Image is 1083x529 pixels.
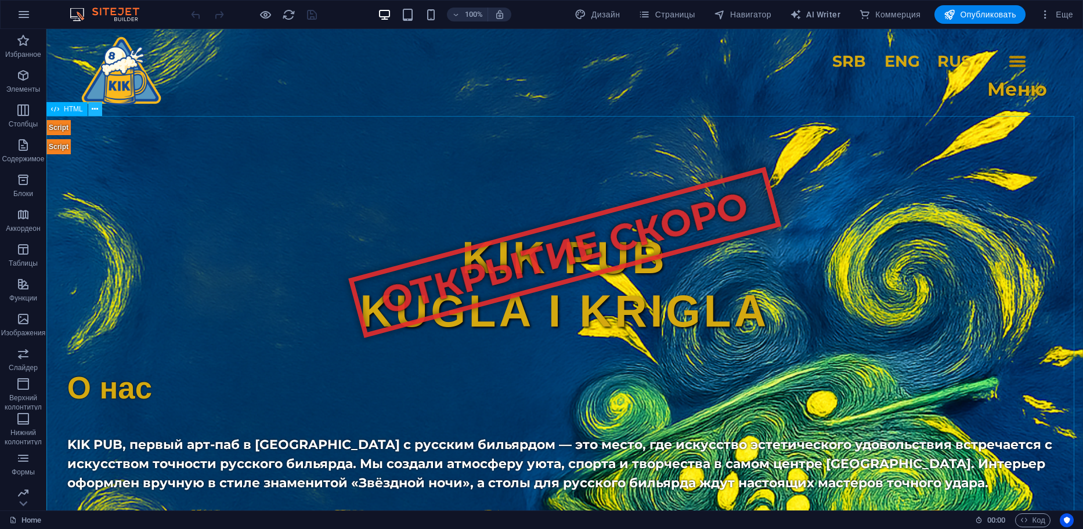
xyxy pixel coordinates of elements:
[1035,5,1078,24] button: Еще
[9,119,38,129] p: Столбцы
[854,5,925,24] button: Коммерция
[258,8,272,21] button: Нажмите здесь, чтобы выйти из режима предварительного просмотра и продолжить редактирование
[790,9,840,20] span: AI Writer
[785,5,845,24] button: AI Writer
[13,189,33,198] p: Блоки
[281,8,295,21] button: reload
[975,513,1006,527] h6: Время сеанса
[575,9,620,20] span: Дизайн
[9,259,38,268] p: Таблицы
[464,8,483,21] h6: 100%
[944,9,1016,20] span: Опубликовать
[570,5,624,24] button: Дизайн
[714,9,771,20] span: Навигатор
[302,138,735,309] div: Открытие скоро
[12,468,35,477] p: Формы
[634,5,699,24] button: Страницы
[9,294,37,303] p: Функции
[6,224,41,233] p: Аккордеон
[6,85,40,94] p: Элементы
[282,8,295,21] i: Перезагрузить страницу
[64,106,83,113] span: HTML
[995,516,997,524] span: :
[934,5,1026,24] button: Опубликовать
[494,9,505,20] i: При изменении размера уровень масштабирования подстраивается автоматически в соответствии с выбра...
[1060,513,1074,527] button: Usercentrics
[638,9,695,20] span: Страницы
[987,513,1005,527] span: 00 00
[447,8,488,21] button: 100%
[2,154,45,164] p: Содержимое
[570,5,624,24] div: Дизайн (Ctrl+Alt+Y)
[9,363,38,372] p: Слайдер
[9,513,41,527] a: Щелкните для отмены выбора. Дважды щелкните, чтобы открыть Страницы
[1015,513,1050,527] button: Код
[1,328,46,338] p: Изображения
[67,8,154,21] img: Editor Logo
[1039,9,1073,20] span: Еще
[5,50,41,59] p: Избранное
[709,5,776,24] button: Навигатор
[1020,513,1045,527] span: Код
[859,9,920,20] span: Коммерция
